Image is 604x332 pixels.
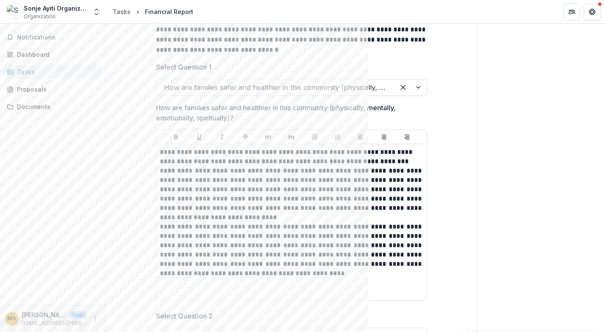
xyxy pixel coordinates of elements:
button: Ordered List [333,132,343,142]
button: Bullet List [309,132,320,142]
button: Bold [171,132,181,142]
a: Tasks [109,6,134,18]
a: Dashboard [3,47,102,61]
button: More [90,314,100,324]
span: Notifications [17,34,99,41]
div: Financial Report [145,7,193,16]
img: Sonje Ayiti Organization [7,5,20,19]
a: Documents [3,100,102,114]
span: Organization [24,13,56,20]
p: Select Question 1 [156,62,212,72]
nav: breadcrumb [109,6,197,18]
p: User [70,311,87,319]
button: Get Help [584,3,601,20]
button: Heading 1 [263,132,273,142]
button: Italicize [217,132,227,142]
a: Tasks [3,65,102,79]
p: [PERSON_NAME] [PERSON_NAME] [22,310,66,319]
button: Heading 2 [287,132,297,142]
div: Tasks [113,7,131,16]
button: Align Right [402,132,412,142]
button: Underline [194,132,204,142]
p: How are families safer and healthier in this community (physically, mentally, emotionally, spirit... [156,103,422,123]
div: Clear selected options [396,81,410,94]
a: Proposals [3,82,102,96]
div: Tasks [17,67,95,76]
button: Align Left [356,132,366,142]
div: Dashboard [17,50,95,59]
button: Align Center [379,132,389,142]
button: Open entity switcher [91,3,103,20]
button: Strike [240,132,251,142]
button: Partners [563,3,580,20]
p: Select Question 2 [156,311,213,321]
button: Notifications [3,31,102,44]
p: [EMAIL_ADDRESS][PERSON_NAME][DOMAIN_NAME] [22,319,87,327]
div: Marie Gabrielle Aurel [8,316,16,321]
div: Proposals [17,85,95,94]
div: Documents [17,102,95,111]
div: Sonje Ayiti Organization [24,4,87,13]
